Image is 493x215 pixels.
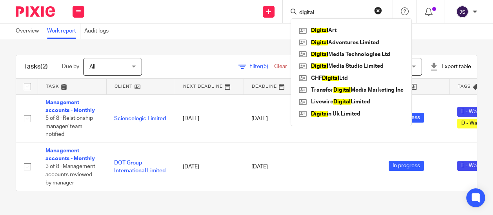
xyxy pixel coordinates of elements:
[274,64,287,69] a: Clear
[40,63,48,70] span: (2)
[16,6,55,17] img: Pixie
[251,112,304,125] div: [DATE]
[389,161,424,171] span: In progress
[45,148,95,161] a: Management accounts - Monthly
[249,64,274,69] span: Filter
[251,163,304,171] div: [DATE]
[45,100,95,113] a: Management accounts - Monthly
[114,116,166,121] a: Sciencelogic Limited
[374,7,382,14] button: Clear
[84,23,113,39] a: Audit logs
[24,63,48,71] h1: Tasks
[45,164,95,186] span: 3 of 8 · Management accounts reviewed by manager
[458,84,471,89] span: Tags
[175,143,244,191] td: [DATE]
[89,64,95,70] span: All
[430,63,471,70] div: Export table
[298,9,369,16] input: Search
[456,5,469,18] img: svg%3E
[16,23,43,39] a: Overview
[45,116,93,137] span: 5 of 8 · Relationship manager/ team notified
[114,160,166,173] a: DOT Group International Limited
[62,63,79,70] p: Due by
[175,94,244,143] td: [DATE]
[262,64,268,69] span: (5)
[47,23,80,39] a: Work report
